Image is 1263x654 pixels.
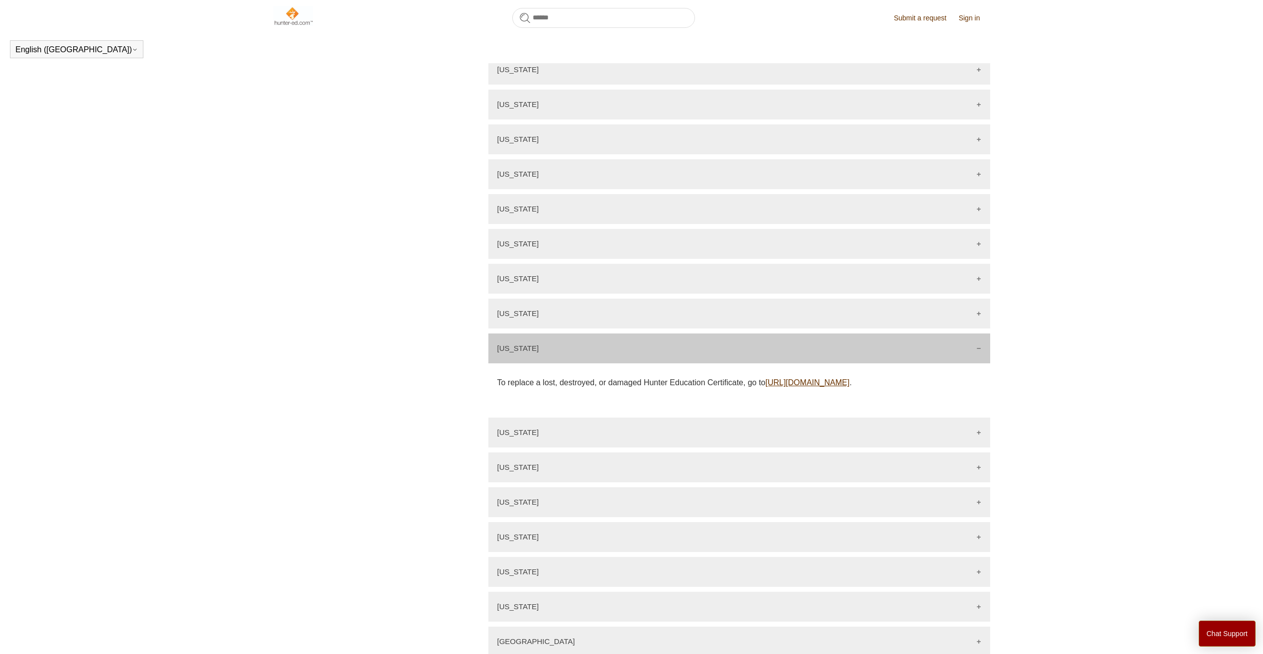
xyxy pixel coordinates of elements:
button: English ([GEOGRAPHIC_DATA]) [15,45,138,54]
p: [US_STATE] [497,533,539,541]
p: To replace a lost, destroyed, or damaged Hunter Education Certificate, go to . [497,376,981,389]
p: [US_STATE] [497,135,539,143]
p: [US_STATE] [497,602,539,611]
p: [US_STATE] [497,205,539,213]
p: [US_STATE] [497,498,539,506]
p: [US_STATE] [497,344,539,352]
img: Hunter-Ed Help Center home page [273,6,314,26]
a: Submit a request [894,13,956,23]
p: [US_STATE] [497,567,539,576]
p: [US_STATE] [497,65,539,74]
a: [URL][DOMAIN_NAME] [765,378,849,387]
a: Sign in [959,13,990,23]
input: Search [512,8,695,28]
p: [US_STATE] [497,239,539,248]
p: [GEOGRAPHIC_DATA] [497,637,575,646]
p: [US_STATE] [497,274,539,283]
p: [US_STATE] [497,463,539,471]
p: [US_STATE] [497,428,539,436]
p: [US_STATE] [497,100,539,109]
button: Chat Support [1199,621,1256,647]
p: [US_STATE] [497,309,539,318]
p: [US_STATE] [497,170,539,178]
